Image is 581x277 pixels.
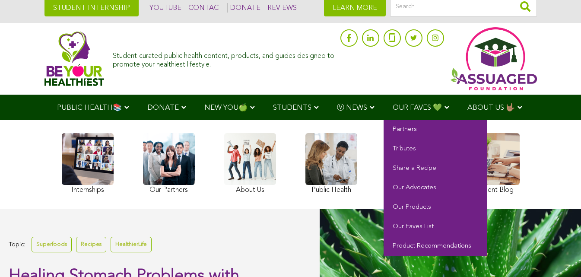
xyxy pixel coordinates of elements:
a: Our Faves List [384,217,487,237]
a: Our Advocates [384,178,487,198]
span: DONATE [147,104,179,111]
a: Product Recommendations [384,237,487,256]
a: Tributes [384,140,487,159]
a: Partners [384,120,487,140]
span: NEW YOU🍏 [204,104,248,111]
a: Our Products [384,198,487,217]
a: REVIEWS [265,3,297,13]
a: Share a Recipe [384,159,487,178]
span: PUBLIC HEALTH📚 [57,104,122,111]
img: Assuaged App [451,27,537,90]
img: glassdoor [389,33,395,42]
div: Student-curated public health content, products, and guides designed to promote your healthiest l... [113,48,336,69]
a: Recipes [76,237,106,252]
img: Assuaged [44,31,105,86]
a: YOUTUBE [147,3,181,13]
a: HealthierLife [111,237,152,252]
a: CONTACT [186,3,223,13]
div: Navigation Menu [44,95,537,120]
a: Superfoods [32,237,72,252]
span: Ⓥ NEWS [337,104,367,111]
iframe: Chat Widget [538,236,581,277]
a: DONATE [228,3,260,13]
span: STUDENTS [273,104,311,111]
span: OUR FAVES 💚 [393,104,442,111]
span: ABOUT US 🤟🏽 [467,104,515,111]
span: Topic: [9,239,25,251]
